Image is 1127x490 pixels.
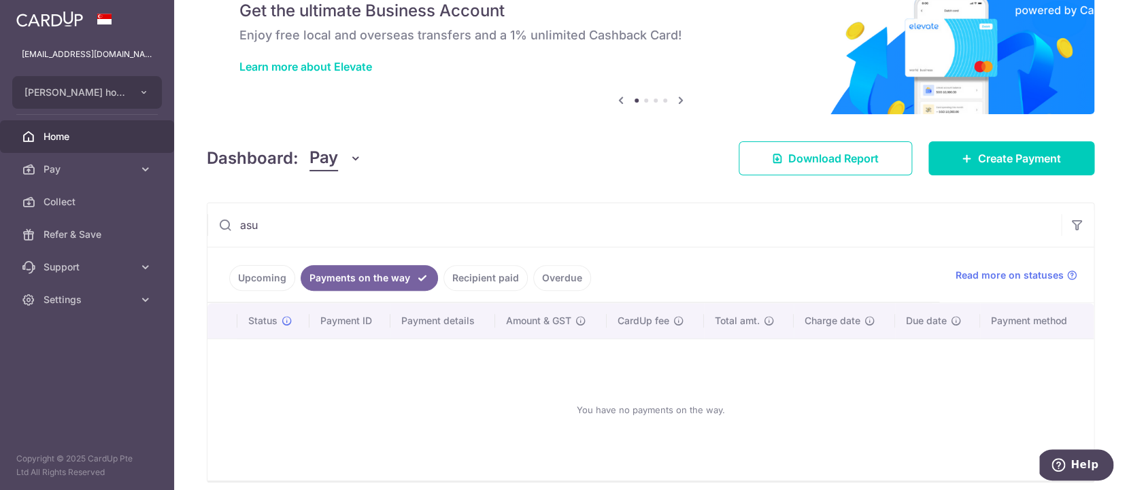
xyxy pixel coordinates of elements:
th: Payment ID [309,303,390,338]
span: [PERSON_NAME] holdings inn bike leasing pte ltd [24,86,125,99]
a: Upcoming [229,265,295,291]
span: Pay [309,145,338,171]
span: Due date [906,314,947,328]
span: Total amt. [715,314,760,328]
div: You have no payments on the way. [224,350,1077,470]
a: Overdue [533,265,591,291]
img: CardUp [16,11,83,27]
h4: Dashboard: [207,146,299,171]
input: Search by recipient name, payment id or reference [207,203,1061,247]
a: Recipient paid [443,265,528,291]
span: Create Payment [978,150,1061,167]
a: Read more on statuses [956,268,1077,282]
span: Download Report [788,150,879,167]
a: Download Report [739,141,912,175]
span: Home [44,130,133,143]
th: Payment method [980,303,1094,338]
a: Create Payment [928,141,1094,175]
p: [EMAIL_ADDRESS][DOMAIN_NAME] [22,48,152,61]
th: Payment details [390,303,495,338]
span: Refer & Save [44,228,133,241]
span: Read more on statuses [956,268,1064,282]
a: Learn more about Elevate [239,60,372,73]
span: Collect [44,195,133,209]
button: Pay [309,145,362,171]
span: Amount & GST [506,314,571,328]
span: Charge date [805,314,860,328]
span: Status [248,314,277,328]
iframe: Opens a widget where you can find more information [1039,449,1113,483]
span: Support [44,260,133,274]
span: CardUp fee [618,314,669,328]
span: Pay [44,162,133,176]
button: [PERSON_NAME] holdings inn bike leasing pte ltd [12,76,162,109]
a: Payments on the way [301,265,438,291]
h6: Enjoy free local and overseas transfers and a 1% unlimited Cashback Card! [239,27,1062,43]
span: Settings [44,293,133,307]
